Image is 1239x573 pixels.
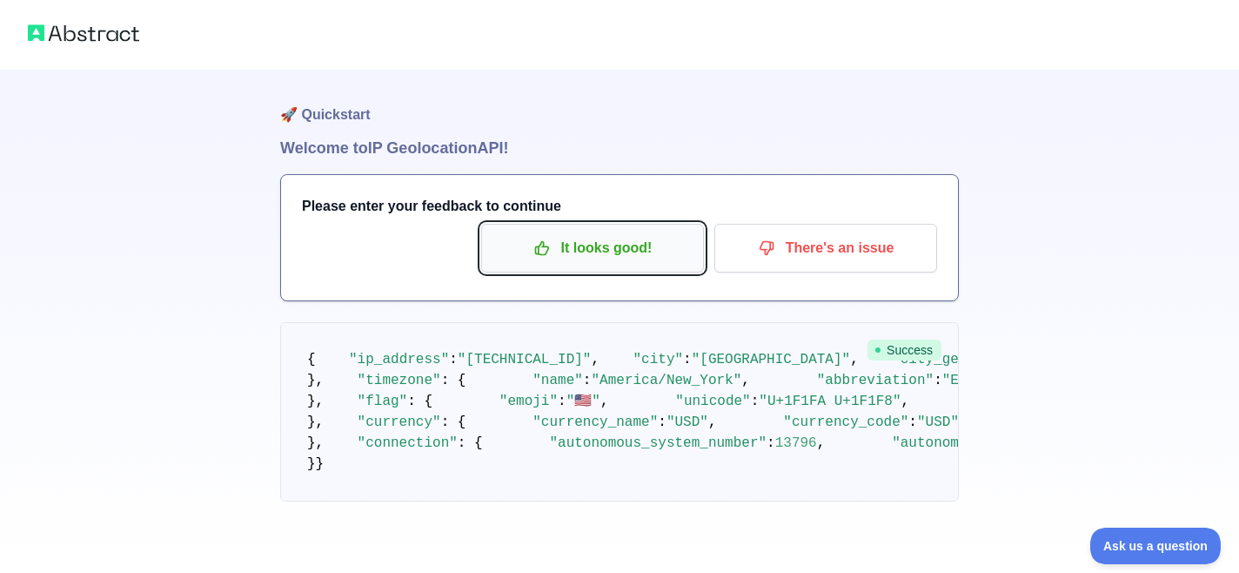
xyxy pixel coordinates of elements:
span: "America/New_York" [591,373,741,388]
span: "USD" [917,415,959,430]
span: : [683,352,692,367]
span: "autonomous_system_organization" [892,435,1159,451]
p: It looks good! [494,233,691,263]
span: : { [407,394,432,409]
span: , [817,435,826,451]
span: "unicode" [675,394,750,409]
span: : { [441,373,466,388]
span: , [600,394,609,409]
span: : [767,435,775,451]
span: "emoji" [499,394,558,409]
span: "🇺🇸" [566,394,600,409]
span: , [850,352,859,367]
span: "currency" [358,415,441,430]
span: , [708,415,717,430]
span: "flag" [358,394,408,409]
p: There's an issue [727,233,924,263]
span: "currency_name" [532,415,658,430]
span: : [751,394,760,409]
h3: Please enter your feedback to continue [302,196,937,217]
span: "USD" [666,415,708,430]
span: , [901,394,910,409]
span: : [583,373,592,388]
span: : [449,352,458,367]
h1: Welcome to IP Geolocation API! [280,136,959,160]
span: : [658,415,666,430]
button: It looks good! [481,224,704,273]
span: "U+1F1FA U+1F1F8" [759,394,901,409]
img: Abstract logo [28,21,139,45]
span: , [591,352,599,367]
span: "abbreviation" [817,373,934,388]
span: "connection" [358,435,458,451]
span: : [934,373,942,388]
span: : [908,415,917,430]
button: There's an issue [714,224,937,273]
span: "[GEOGRAPHIC_DATA]" [692,352,850,367]
span: "ip_address" [349,352,449,367]
span: : { [441,415,466,430]
h1: 🚀 Quickstart [280,70,959,136]
span: "city" [633,352,683,367]
span: "EDT" [942,373,984,388]
span: : [558,394,566,409]
span: Success [867,340,941,361]
span: , [741,373,750,388]
span: { [307,352,316,367]
span: "timezone" [358,373,441,388]
span: : { [458,435,483,451]
span: "[TECHNICAL_ID]" [458,352,592,367]
span: "currency_code" [783,415,908,430]
span: "autonomous_system_number" [549,435,767,451]
span: "name" [532,373,583,388]
span: 13796 [775,435,817,451]
iframe: Toggle Customer Support [1090,528,1222,564]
